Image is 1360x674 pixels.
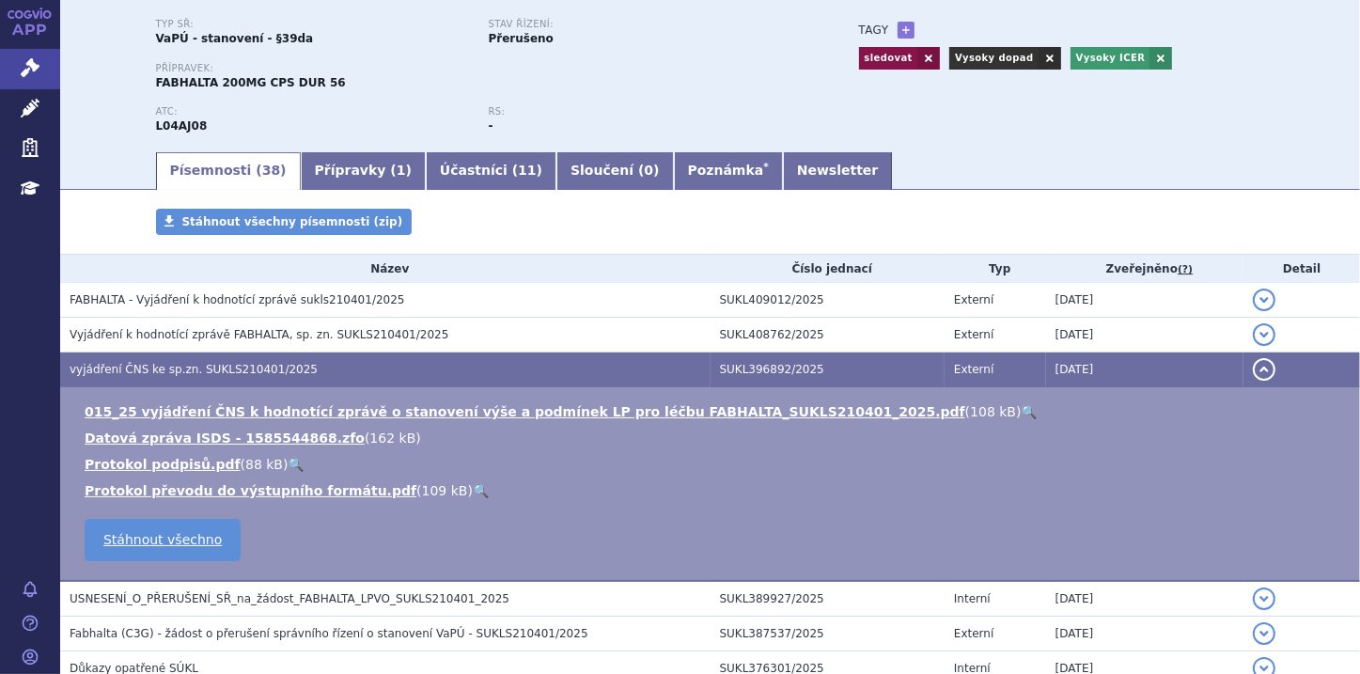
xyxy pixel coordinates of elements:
strong: Přerušeno [489,32,554,45]
span: Externí [954,328,993,341]
li: ( ) [85,481,1341,500]
a: 🔍 [288,457,304,472]
p: Typ SŘ: [156,19,470,30]
button: detail [1253,323,1275,346]
p: RS: [489,106,803,118]
span: FABHALTA - Vyjádření k hodnotící zprávě sukls210401/2025 [70,293,405,306]
li: ( ) [85,429,1341,447]
span: 1 [397,163,406,178]
span: 109 kB [422,483,468,498]
span: USNESENÍ_O_PŘERUŠENÍ_SŘ_na_žádost_FABHALTA_LPVO_SUKLS210401_2025 [70,592,509,605]
p: Stav řízení: [489,19,803,30]
p: Přípravek: [156,63,821,74]
td: [DATE] [1046,617,1244,651]
td: SUKL408762/2025 [711,318,945,353]
td: SUKL396892/2025 [711,353,945,387]
a: Sloučení (0) [556,152,673,190]
a: sledovat [859,47,917,70]
th: Název [60,255,711,283]
td: [DATE] [1046,283,1244,318]
strong: IPTAKOPAN [156,119,208,133]
a: + [898,22,914,39]
span: FABHALTA 200MG CPS DUR 56 [156,76,346,89]
a: 015_25 vyjádření ČNS k hodnotící zprávě o stanovení výše a podmínek LP pro léčbu FABHALTA_SUKLS21... [85,404,965,419]
span: Fabhalta (C3G) - žádost o přerušení správního řízení o stanovení VaPÚ - SUKLS210401/2025 [70,627,588,640]
a: Vysoky ICER [1071,47,1150,70]
th: Detail [1243,255,1360,283]
td: [DATE] [1046,353,1244,387]
span: Interní [954,592,991,605]
span: 88 kB [245,457,283,472]
h3: Tagy [859,19,889,41]
th: Číslo jednací [711,255,945,283]
span: 108 kB [970,404,1016,419]
a: Datová zpráva ISDS - 1585544868.zfo [85,431,365,446]
span: Externí [954,627,993,640]
td: SUKL409012/2025 [711,283,945,318]
abbr: (?) [1178,263,1193,276]
a: 🔍 [473,483,489,498]
button: detail [1253,289,1275,311]
li: ( ) [85,455,1341,474]
span: Externí [954,363,993,376]
button: detail [1253,622,1275,645]
a: Stáhnout všechno [85,519,241,561]
a: Písemnosti (38) [156,152,301,190]
a: Newsletter [783,152,893,190]
span: Externí [954,293,993,306]
th: Zveřejněno [1046,255,1244,283]
td: [DATE] [1046,581,1244,617]
strong: - [489,119,493,133]
a: Účastníci (11) [426,152,556,190]
a: Protokol podpisů.pdf [85,457,241,472]
span: 38 [262,163,280,178]
span: Vyjádření k hodnotící zprávě FABHALTA, sp. zn. SUKLS210401/2025 [70,328,448,341]
a: Protokol převodu do výstupního formátu.pdf [85,483,416,498]
td: SUKL387537/2025 [711,617,945,651]
a: Poznámka* [674,152,783,190]
span: 0 [644,163,653,178]
a: Vysoky dopad [949,47,1039,70]
span: 11 [518,163,536,178]
p: ATC: [156,106,470,118]
a: Přípravky (1) [301,152,426,190]
a: Stáhnout všechny písemnosti (zip) [156,209,413,235]
td: SUKL389927/2025 [711,581,945,617]
strong: VaPÚ - stanovení - §39da [156,32,314,45]
button: detail [1253,358,1275,381]
button: detail [1253,588,1275,610]
span: 162 kB [369,431,415,446]
span: Stáhnout všechny písemnosti (zip) [182,215,403,228]
li: ( ) [85,402,1341,421]
span: vyjádření ČNS ke sp.zn. SUKLS210401/2025 [70,363,318,376]
th: Typ [945,255,1046,283]
td: [DATE] [1046,318,1244,353]
a: 🔍 [1022,404,1038,419]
